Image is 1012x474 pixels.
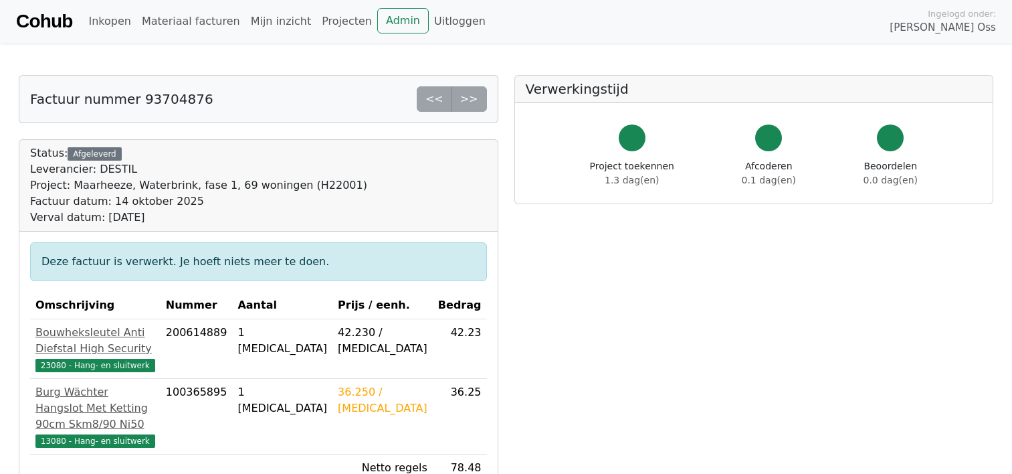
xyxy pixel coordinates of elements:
a: Bouwheksleutel Anti Diefstal High Security23080 - Hang- en sluitwerk [35,325,155,373]
th: Omschrijving [30,292,161,319]
div: 36.250 / [MEDICAL_DATA] [338,384,427,416]
div: Burg Wächter Hangslot Met Ketting 90cm Skm8/90 Ni50 [35,384,155,432]
a: Admin [377,8,429,33]
div: Leverancier: DESTIL [30,161,367,177]
th: Aantal [232,292,332,319]
span: [PERSON_NAME] Oss [890,20,996,35]
span: 23080 - Hang- en sluitwerk [35,359,155,372]
a: Mijn inzicht [245,8,317,35]
span: Ingelogd onder: [928,7,996,20]
div: Status: [30,145,367,226]
div: 1 [MEDICAL_DATA] [237,325,327,357]
td: 42.23 [433,319,487,379]
h5: Factuur nummer 93704876 [30,91,213,107]
div: Verval datum: [DATE] [30,210,367,226]
div: 1 [MEDICAL_DATA] [237,384,327,416]
div: Factuur datum: 14 oktober 2025 [30,193,367,210]
a: Projecten [316,8,377,35]
div: Deze factuur is verwerkt. Je hoeft niets meer te doen. [30,242,487,281]
span: 13080 - Hang- en sluitwerk [35,434,155,448]
a: Burg Wächter Hangslot Met Ketting 90cm Skm8/90 Ni5013080 - Hang- en sluitwerk [35,384,155,449]
td: 200614889 [161,319,233,379]
span: 0.1 dag(en) [742,175,796,185]
div: Project toekennen [590,159,674,187]
h5: Verwerkingstijd [526,81,983,97]
div: Beoordelen [864,159,918,187]
a: Uitloggen [429,8,491,35]
th: Prijs / eenh. [332,292,433,319]
td: 100365895 [161,379,233,455]
div: Afgeleverd [68,147,121,161]
th: Nummer [161,292,233,319]
span: 1.3 dag(en) [605,175,659,185]
td: 36.25 [433,379,487,455]
div: Bouwheksleutel Anti Diefstal High Security [35,325,155,357]
a: Cohub [16,5,72,37]
a: Inkopen [83,8,136,35]
div: Project: Maarheeze, Waterbrink, fase 1, 69 woningen (H22001) [30,177,367,193]
a: Materiaal facturen [136,8,245,35]
th: Bedrag [433,292,487,319]
span: 0.0 dag(en) [864,175,918,185]
div: 42.230 / [MEDICAL_DATA] [338,325,427,357]
div: Afcoderen [742,159,796,187]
